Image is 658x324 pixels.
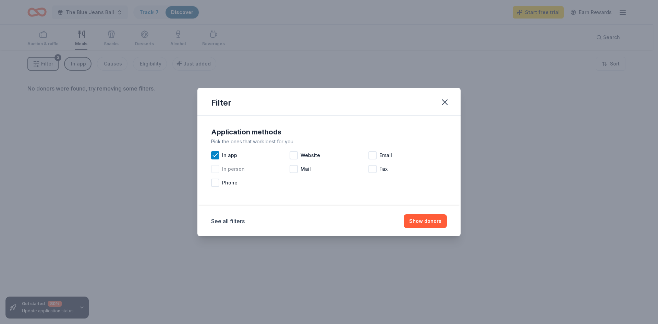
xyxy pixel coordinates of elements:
[222,165,245,173] span: In person
[404,214,447,228] button: Show donors
[211,97,231,108] div: Filter
[379,151,392,159] span: Email
[222,179,237,187] span: Phone
[379,165,388,173] span: Fax
[211,217,245,225] button: See all filters
[301,151,320,159] span: Website
[211,127,447,137] div: Application methods
[222,151,237,159] span: In app
[211,137,447,146] div: Pick the ones that work best for you.
[301,165,311,173] span: Mail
